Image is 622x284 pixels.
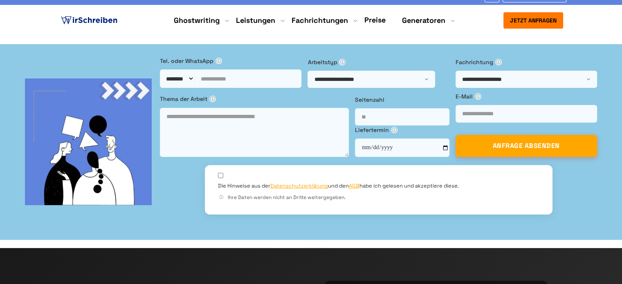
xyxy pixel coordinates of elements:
label: Seitenzahl [355,95,449,104]
img: bg [25,78,152,205]
span: ⓘ [339,59,346,65]
button: ANFRAGE ABSENDEN [456,135,597,157]
span: ⓘ [218,194,225,201]
img: logo ghostwriter-österreich [59,14,119,27]
span: ⓘ [495,59,502,65]
a: Datenschutzerklärung [270,182,328,189]
label: Arbeitstyp [308,58,449,67]
label: Liefertermin [355,125,449,134]
label: Die Hinweise aus der und den habe ich gelesen und akzeptiere diese. [218,182,459,190]
span: ⓘ [391,127,397,133]
span: ⓘ [216,58,222,64]
a: Ghostwriting [174,16,220,25]
a: Preise [364,15,386,25]
a: Leistungen [236,16,275,25]
label: E-Mail [456,92,597,101]
button: Jetzt anfragen [503,12,563,29]
div: Ihre Daten werden nicht an Dritte weitergegeben. [218,194,539,201]
label: Fachrichtung [456,58,597,67]
a: Fachrichtungen [292,16,348,25]
label: Tel. oder WhatsApp [160,56,301,65]
a: Generatoren [402,16,445,25]
span: ⓘ [475,93,481,100]
a: AGB [349,182,359,189]
label: Thema der Arbeit [160,94,348,103]
span: ⓘ [209,96,216,102]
